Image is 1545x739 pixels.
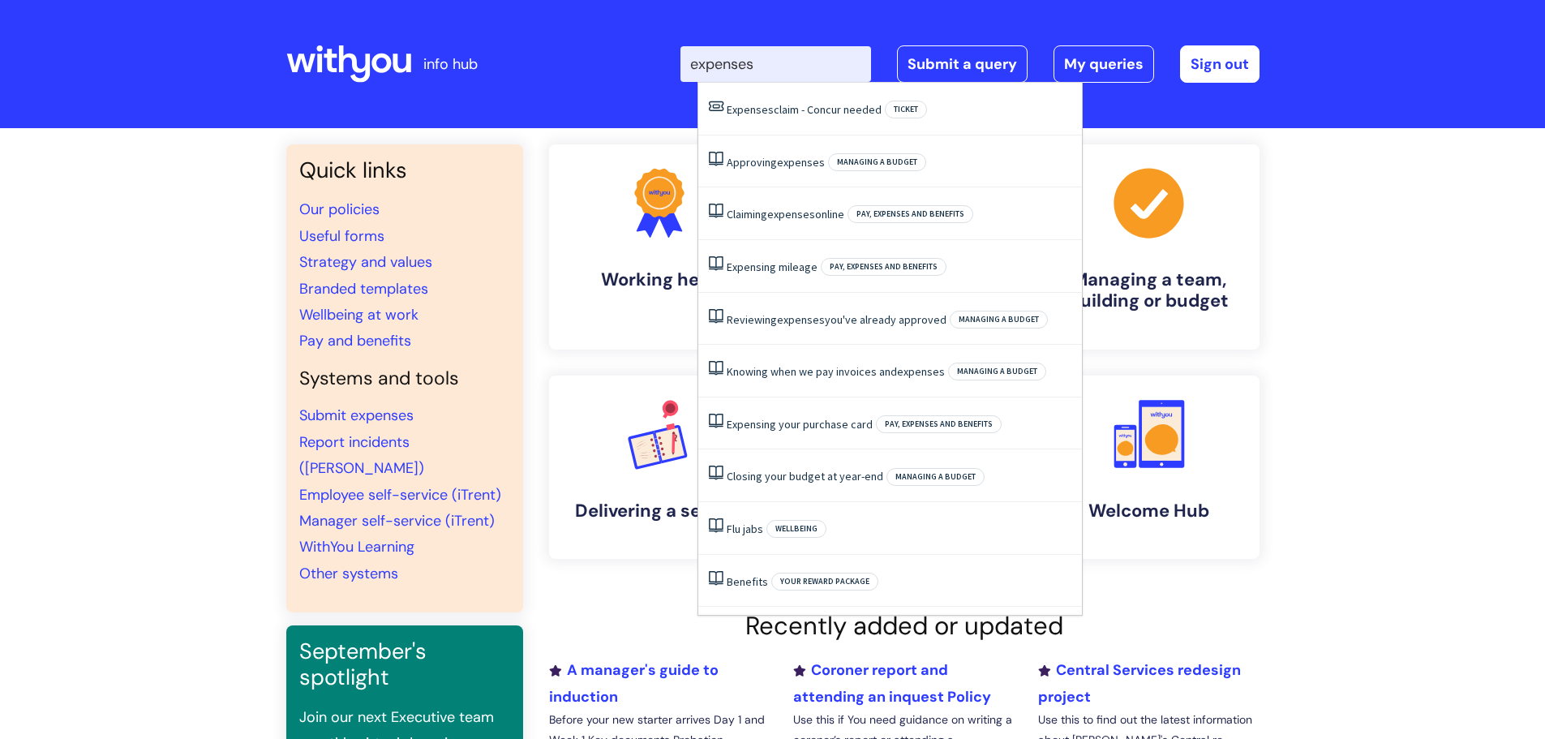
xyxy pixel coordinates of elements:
a: Submit expenses [299,406,414,425]
h4: Managing a team, building or budget [1052,269,1247,312]
h4: Systems and tools [299,367,510,390]
a: Working here [549,144,770,350]
a: Other systems [299,564,398,583]
span: Pay, expenses and benefits [821,258,946,276]
a: Knowing when we pay invoices andexpenses [727,364,945,379]
a: Useful forms [299,226,384,246]
a: Central Services redesign project [1038,660,1241,706]
span: Ticket [885,101,927,118]
a: Approvingexpenses [727,155,825,170]
span: expenses [767,207,815,221]
a: Flu jabs [727,522,763,536]
a: Coroner report and attending an inquest Policy [793,660,991,706]
a: Welcome Hub [1039,376,1260,559]
a: Claimingexpensesonline [727,207,844,221]
span: Pay, expenses and benefits [848,205,973,223]
a: Report incidents ([PERSON_NAME]) [299,432,424,478]
div: | - [680,45,1260,83]
a: Wellbeing at work [299,305,418,324]
a: Manager self-service (iTrent) [299,511,495,531]
a: WithYou Learning [299,537,414,556]
span: Expenses [727,102,774,117]
a: Pay and benefits [299,331,411,350]
input: Search [680,46,871,82]
a: Reviewingexpensesyou've already approved [727,312,946,327]
a: Branded templates [299,279,428,299]
a: My queries [1054,45,1154,83]
a: Sign out [1180,45,1260,83]
span: expenses [777,312,825,327]
a: Submit a query [897,45,1028,83]
span: Pay, expenses and benefits [876,415,1002,433]
p: info hub [423,51,478,77]
span: Managing a budget [828,153,926,171]
a: Managing a team, building or budget [1039,144,1260,350]
span: expenses [897,364,945,379]
a: Expensing mileage [727,260,818,274]
a: Expensing your purchase card [727,417,873,432]
span: Wellbeing [766,520,826,538]
a: Employee self-service (iTrent) [299,485,501,505]
span: Managing a budget [948,363,1046,380]
h4: Delivering a service [562,501,757,522]
a: Strategy and values [299,252,432,272]
a: Our policies [299,200,380,219]
span: Managing a budget [950,311,1048,329]
h4: Welcome Hub [1052,501,1247,522]
h2: Recently added or updated [549,611,1260,641]
a: Expensesclaim - Concur needed [727,102,882,117]
span: Your reward package [771,573,878,591]
a: Closing your budget at year-end [727,469,883,483]
a: A manager's guide to induction [549,660,719,706]
span: expenses [777,155,825,170]
h3: Quick links [299,157,510,183]
a: Benefits [727,574,768,589]
h4: Working here [562,269,757,290]
span: Managing a budget [886,468,985,486]
a: Delivering a service [549,376,770,559]
h3: September's spotlight [299,638,510,691]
